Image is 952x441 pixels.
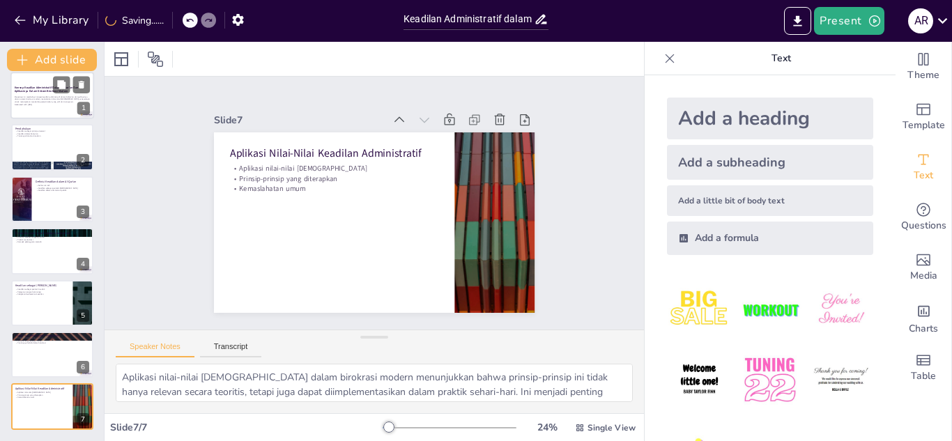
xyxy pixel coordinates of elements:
[15,339,89,342] p: Mekanisme pengawasan sosial
[11,228,93,274] div: 4
[15,86,79,93] strong: Konsep Keadilan Administratif Dalam Al-Qur'an Dan Aplikasinya Dalam Sistem Birokrasi Modern
[15,231,89,235] p: Prinsip Amanah dalam Keadilan Administratif
[530,421,564,434] div: 24 %
[901,218,946,233] span: Questions
[808,277,873,342] img: 3.jpeg
[110,421,383,434] div: Slide 7 / 7
[263,102,438,233] p: Kemaslahatan umum
[11,124,93,170] div: 2
[908,7,933,35] button: a r
[10,9,95,31] button: My Library
[896,343,951,393] div: Add a table
[896,42,951,92] div: Change the overall theme
[15,342,89,345] p: Pentingnya hisbah dalam birokrasi
[911,369,936,384] span: Table
[282,72,460,206] p: Aplikasi Nilai-Nilai Keadilan Administratif
[896,142,951,192] div: Add text boxes
[667,98,873,139] div: Add a heading
[15,132,89,134] p: Keadilan dalam Al-Qur'an
[15,283,69,287] p: Keadilan sebagai [PERSON_NAME]
[907,68,939,83] span: Theme
[7,49,97,71] button: Add slide
[77,413,89,426] div: 7
[77,102,90,115] div: 1
[77,206,89,218] div: 3
[667,185,873,216] div: Add a little bit of body text
[77,309,89,322] div: 5
[909,321,938,336] span: Charts
[11,383,93,429] div: 7
[896,192,951,242] div: Get real-time input from your audience
[15,291,69,293] p: Pelayanan tanpa diskriminasi
[269,94,444,225] p: Prinsip-prinsip yang diterapkan
[77,361,89,373] div: 6
[105,14,164,27] div: Saving......
[36,184,89,187] p: Definisi al-'adl
[667,348,732,412] img: 4.jpeg
[908,8,933,33] div: a r
[36,187,89,189] p: Keadilan sebagai perintah [DEMOGRAPHIC_DATA]
[11,176,93,222] div: 3
[667,277,732,342] img: 1.jpeg
[15,238,89,241] p: Praktik meritokrasi
[289,36,435,147] div: Slide 7
[36,189,89,192] p: Keadilan dalam administrasi publik
[667,145,873,180] div: Add a subheading
[15,241,89,244] p: Dampak pelanggaran amanah
[15,236,89,239] p: Amanah sebagai tanggung jawab
[808,348,873,412] img: 6.jpeg
[737,277,802,342] img: 2.jpeg
[77,258,89,270] div: 4
[11,332,93,378] div: 6
[737,348,802,412] img: 5.jpeg
[15,288,69,291] p: Keadilan sebagai perintah mutlak
[110,48,132,70] div: Layout
[36,180,89,184] p: Definisi Keadilan dalam Al-Qur'an
[896,92,951,142] div: Add ready made slides
[53,76,70,93] button: Duplicate Slide
[896,242,951,293] div: Add images, graphics, shapes or video
[914,168,933,183] span: Text
[116,342,194,357] button: Speaker Notes
[77,154,89,167] div: 2
[903,118,945,133] span: Template
[404,9,534,29] input: Insert title
[10,72,94,119] div: 1
[200,342,262,357] button: Transcript
[814,7,884,35] button: Present
[15,396,69,399] p: Kemaslahatan umum
[15,126,89,130] p: Pendahuluan
[15,394,69,396] p: Prinsip-prinsip yang diterapkan
[116,364,633,402] textarea: Aplikasi nilai-nilai [DEMOGRAPHIC_DATA] dalam birokrasi modern menunjukkan bahwa prinsip-prinsip ...
[11,280,93,326] div: 5
[910,268,937,284] span: Media
[896,293,951,343] div: Add charts and graphs
[15,392,69,394] p: Aplikasi nilai-nilai [DEMOGRAPHIC_DATA]
[15,293,69,295] p: Kebijakan berdasarkan keadilan
[275,86,450,217] p: Aplikasi nilai-nilai [DEMOGRAPHIC_DATA]
[147,51,164,68] span: Position
[15,134,89,137] p: Tantangan birokrasi modern
[15,103,90,106] p: Generated with [URL]
[73,76,90,93] button: Delete Slide
[15,336,89,339] p: [PERSON_NAME] sebagai pengawasan
[15,387,69,391] p: Aplikasi Nilai-Nilai Keadilan Administratif
[667,222,873,255] div: Add a formula
[681,42,882,75] p: Text
[15,334,89,338] p: Hisbah dan Mekanisme Pengawasan
[15,95,90,103] p: Presentasi ini membahas konsep keadilan administratif dalam Al-Qur'an dan aplikasinya dalam siste...
[588,422,636,433] span: Single View
[15,130,89,132] p: Keadilan sebagai prinsip universal
[784,7,811,35] button: Export to PowerPoint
